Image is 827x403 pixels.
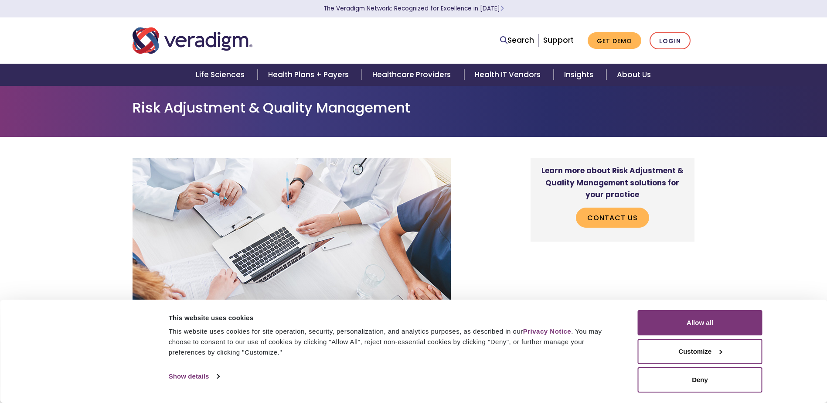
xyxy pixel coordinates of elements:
a: About Us [606,64,661,86]
h1: Risk Adjustment & Quality Management [133,99,695,116]
a: The Veradigm Network: Recognized for Excellence in [DATE]Learn More [323,4,504,13]
a: Health IT Vendors [464,64,554,86]
img: Veradigm logo [133,26,252,55]
a: Search [500,34,534,46]
a: Life Sciences [185,64,258,86]
div: This website uses cookies for site operation, security, personalization, and analytics purposes, ... [169,326,618,358]
div: This website uses cookies [169,313,618,323]
a: Healthcare Providers [362,64,464,86]
strong: Learn more about Risk Adjustment & Quality Management solutions for your practice [541,165,684,199]
a: Contact Us [576,208,649,228]
a: Health Plans + Payers [258,64,362,86]
span: Learn More [500,4,504,13]
a: Privacy Notice [523,328,571,335]
button: Customize [638,339,762,364]
a: Show details [169,370,219,383]
a: Support [543,35,574,45]
img: Four doctors sitting around a laptop and filling out documents [133,158,451,315]
button: Deny [638,367,762,393]
a: Get Demo [588,32,641,49]
a: Login [650,32,691,50]
a: Insights [554,64,606,86]
button: Allow all [638,310,762,335]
